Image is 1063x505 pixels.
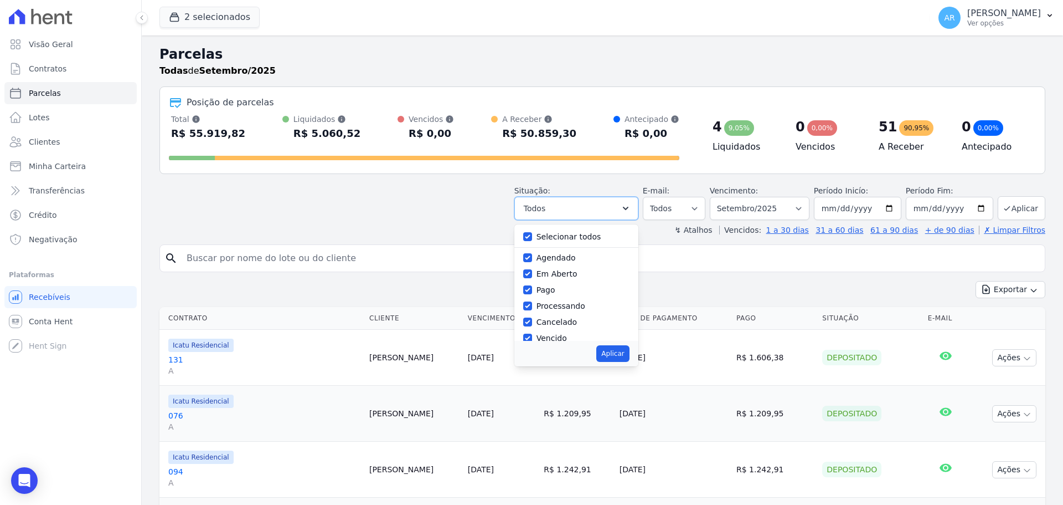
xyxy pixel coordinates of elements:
div: Total [171,114,245,125]
a: ✗ Limpar Filtros [979,226,1045,234]
span: Parcelas [29,88,61,99]
a: Clientes [4,131,137,153]
div: R$ 0,00 [625,125,679,142]
a: [DATE] [468,409,494,418]
div: 9,05% [724,120,754,136]
div: Depositado [822,462,881,477]
a: Conta Hent [4,310,137,333]
span: Contratos [29,63,66,74]
button: Exportar [976,281,1045,298]
label: Vencidos: [719,226,761,234]
div: R$ 55.919,82 [171,125,245,142]
a: 076A [168,410,360,432]
a: 61 a 90 dias [870,226,918,234]
label: Processando [536,302,585,310]
div: 0 [796,118,805,136]
a: Contratos [4,58,137,80]
label: Agendado [536,253,576,262]
h4: Antecipado [962,140,1027,154]
a: [DATE] [468,465,494,474]
div: 90,95% [899,120,933,136]
h4: Liquidados [713,140,778,154]
div: A Receber [502,114,576,125]
a: Minha Carteira [4,155,137,177]
h4: Vencidos [796,140,861,154]
span: Visão Geral [29,39,73,50]
a: Transferências [4,180,137,202]
span: Recebíveis [29,292,70,303]
div: Antecipado [625,114,679,125]
th: E-mail [923,307,968,330]
a: Visão Geral [4,33,137,55]
label: Selecionar todos [536,232,601,241]
label: Situação: [514,186,550,195]
td: [DATE] [615,330,732,386]
td: [DATE] [615,442,732,498]
label: Em Aberto [536,269,577,278]
label: Vencido [536,334,567,343]
div: Liquidados [293,114,360,125]
a: Lotes [4,106,137,129]
label: ↯ Atalhos [674,226,712,234]
span: Icatu Residencial [168,339,234,352]
div: Plataformas [9,268,132,282]
div: Vencidos [409,114,454,125]
div: Posição de parcelas [187,96,274,109]
a: Crédito [4,204,137,226]
p: Ver opções [967,19,1041,28]
th: Data de Pagamento [615,307,732,330]
a: + de 90 dias [925,226,974,234]
h4: A Receber [879,140,944,154]
td: [DATE] [615,386,732,442]
span: Icatu Residencial [168,395,234,408]
i: search [164,252,178,265]
span: Negativação [29,234,78,245]
p: [PERSON_NAME] [967,8,1041,19]
button: Aplicar [998,196,1045,220]
button: Ações [992,349,1036,366]
div: 4 [713,118,722,136]
td: [PERSON_NAME] [365,330,463,386]
label: E-mail: [643,186,670,195]
span: Transferências [29,185,85,196]
button: Todos [514,197,638,220]
div: 0 [962,118,971,136]
td: R$ 1.209,95 [539,386,615,442]
p: de [159,64,276,78]
span: Icatu Residencial [168,451,234,464]
a: [DATE] [468,353,494,362]
span: Minha Carteira [29,161,86,172]
td: R$ 1.209,95 [732,386,818,442]
th: Vencimento [463,307,540,330]
div: 0,00% [973,120,1003,136]
td: [PERSON_NAME] [365,442,463,498]
a: Negativação [4,228,137,251]
button: 2 selecionados [159,7,260,28]
a: 31 a 60 dias [816,226,863,234]
div: 51 [879,118,897,136]
input: Buscar por nome do lote ou do cliente [180,247,1040,269]
div: R$ 0,00 [409,125,454,142]
td: R$ 1.606,38 [732,330,818,386]
h2: Parcelas [159,44,1045,64]
span: Crédito [29,210,57,221]
a: 131A [168,354,360,376]
span: Clientes [29,136,60,147]
div: R$ 50.859,30 [502,125,576,142]
button: Ações [992,461,1036,478]
button: Ações [992,405,1036,422]
label: Vencimento: [710,186,758,195]
strong: Setembro/2025 [199,65,276,76]
a: 094A [168,466,360,488]
a: Parcelas [4,82,137,104]
th: Cliente [365,307,463,330]
span: A [168,477,360,488]
td: R$ 1.242,91 [732,442,818,498]
td: [PERSON_NAME] [365,386,463,442]
button: AR [PERSON_NAME] Ver opções [930,2,1063,33]
strong: Todas [159,65,188,76]
th: Pago [732,307,818,330]
div: Open Intercom Messenger [11,467,38,494]
label: Pago [536,285,555,294]
div: R$ 5.060,52 [293,125,360,142]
